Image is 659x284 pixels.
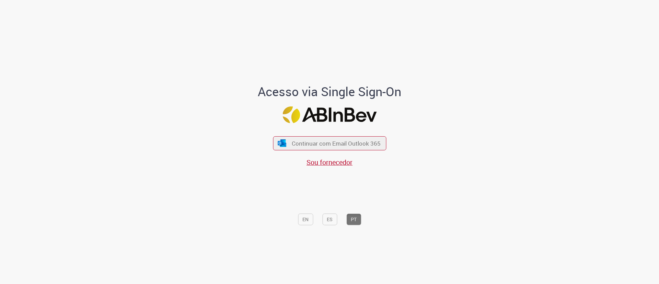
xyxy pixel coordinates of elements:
a: Sou fornecedor [307,158,352,167]
button: ES [322,214,337,225]
button: EN [298,214,313,225]
h1: Acesso via Single Sign-On [234,85,425,99]
img: ícone Azure/Microsoft 360 [277,139,287,147]
span: Continuar com Email Outlook 365 [292,139,381,147]
button: PT [346,214,361,225]
img: Logo ABInBev [282,106,377,123]
button: ícone Azure/Microsoft 360 Continuar com Email Outlook 365 [273,136,386,150]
